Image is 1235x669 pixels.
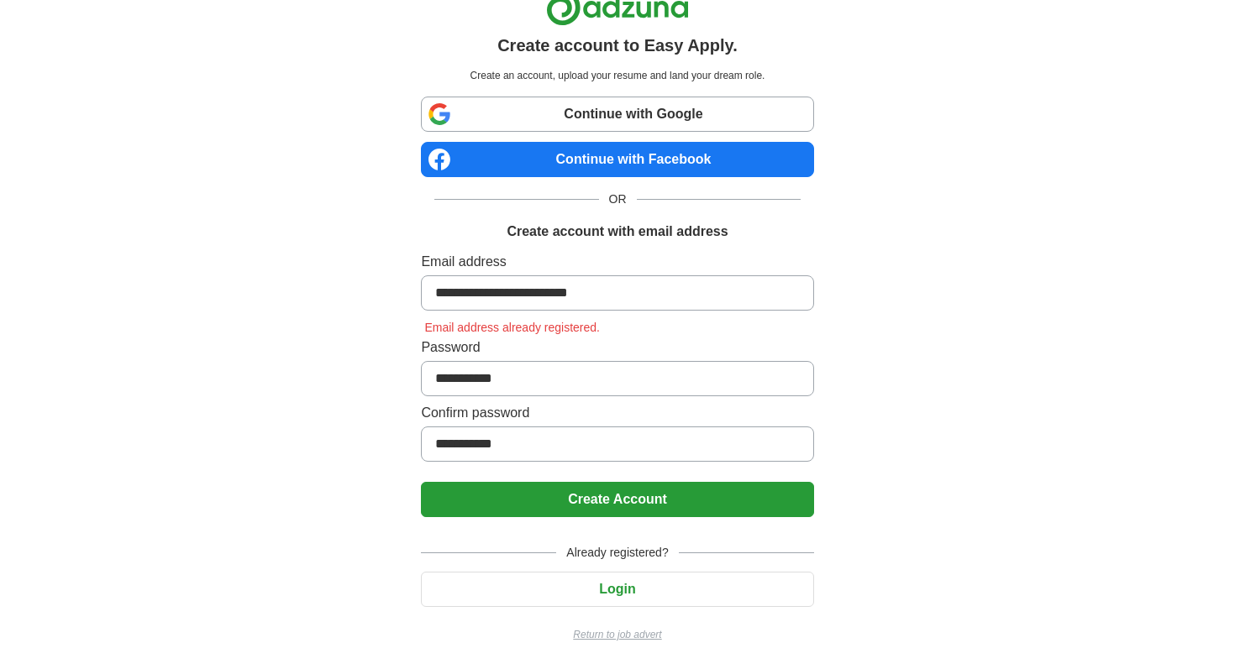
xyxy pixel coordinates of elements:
span: OR [599,191,637,208]
label: Confirm password [421,403,813,423]
span: Already registered? [556,544,678,562]
p: Create an account, upload your resume and land your dream role. [424,68,810,83]
a: Continue with Google [421,97,813,132]
label: Email address [421,252,813,272]
button: Login [421,572,813,607]
a: Login [421,582,813,596]
label: Password [421,337,813,358]
h1: Create account with email address [507,222,728,242]
span: Email address already registered. [421,321,603,334]
a: Continue with Facebook [421,142,813,177]
h1: Create account to Easy Apply. [497,33,738,58]
button: Create Account [421,482,813,517]
a: Return to job advert [421,627,813,642]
